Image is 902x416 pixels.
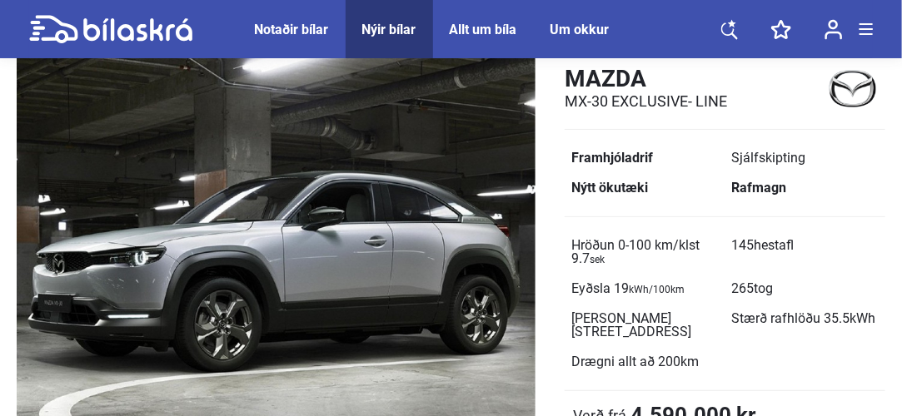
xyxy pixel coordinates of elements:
[571,180,648,196] b: Nýtt ökutæki
[565,92,727,111] h2: MX-30 EXCLUSIVE- LINE
[680,354,699,369] span: km
[565,65,727,92] h1: Mazda
[571,150,653,166] b: Framhjóladrif
[755,237,795,253] span: hestafl
[551,22,610,37] a: Um okkur
[590,254,605,265] sub: sek
[450,22,517,37] a: Allt um bíla
[732,280,774,296] span: 265
[629,284,685,295] sub: kWh/100km
[255,22,329,37] a: Notaðir bílar
[732,150,806,166] span: Sjálfskipting
[732,180,787,196] b: Rafmagn
[825,19,843,40] img: user-login.svg
[732,237,795,253] span: 145
[571,354,699,369] span: Drægni allt að 200
[755,280,774,296] span: tog
[732,310,876,326] span: Stærð rafhlöðu 35.5
[362,22,416,37] a: Nýir bílar
[571,310,691,339] span: [PERSON_NAME][STREET_ADDRESS]
[571,237,700,266] span: Hröðun 0-100 km/klst 9.7
[571,280,685,296] span: Eyðsla 19
[850,310,876,326] span: kWh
